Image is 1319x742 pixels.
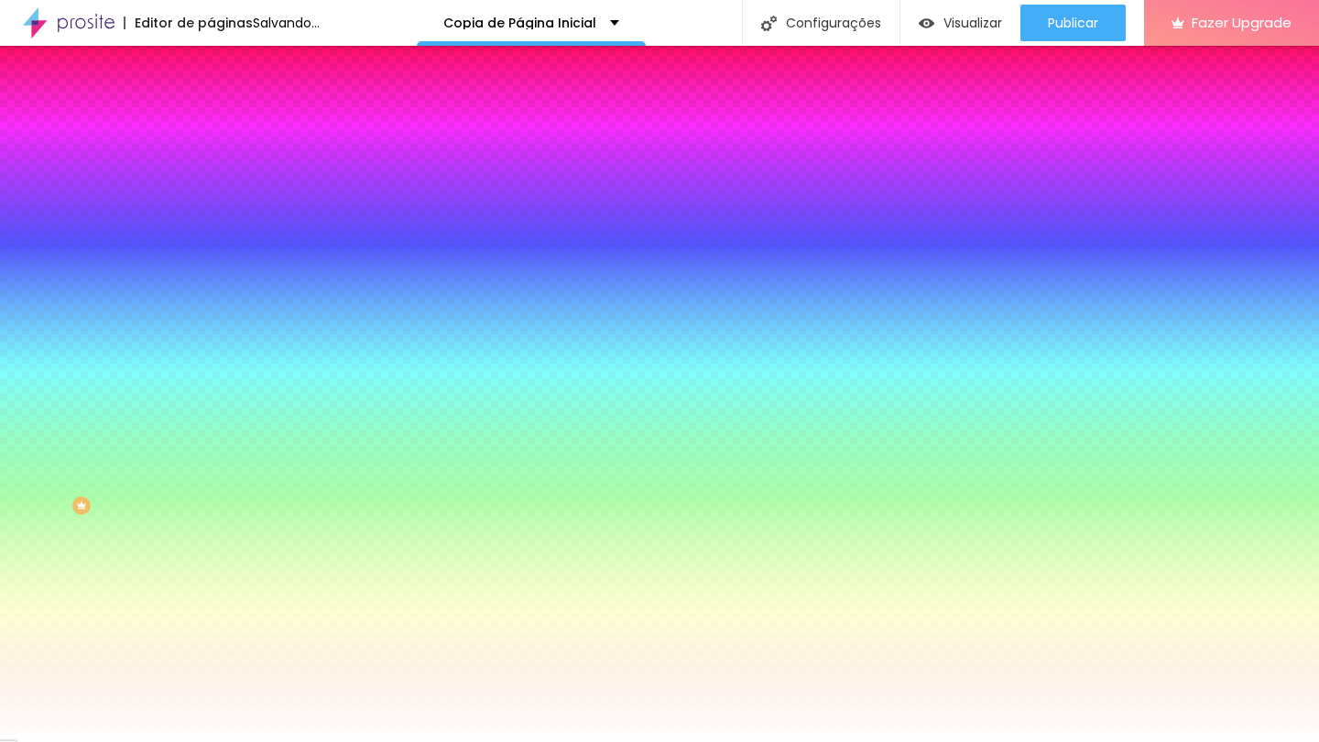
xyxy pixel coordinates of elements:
span: Publicar [1048,16,1098,30]
span: Fazer Upgrade [1192,15,1292,30]
button: Visualizar [900,5,1020,41]
span: Visualizar [943,16,1002,30]
div: Salvando... [253,16,320,29]
img: view-1.svg [919,16,934,31]
img: Icone [761,16,777,31]
div: Editor de páginas [124,16,253,29]
p: Copia de Página Inicial [443,16,596,29]
button: Publicar [1020,5,1126,41]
